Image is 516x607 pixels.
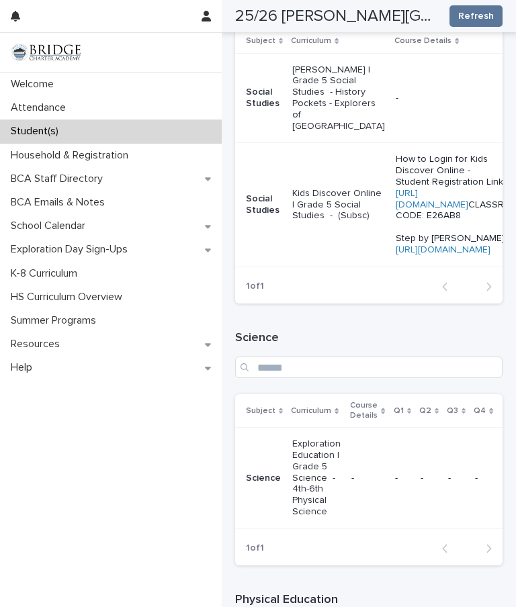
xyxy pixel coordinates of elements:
p: Attendance [5,101,77,114]
p: K-8 Curriculum [5,267,88,280]
p: Course Details [394,34,451,48]
button: Back [431,543,467,555]
p: 1 of 1 [235,270,275,303]
p: Kids Discover Online | Grade 5 Social Studies - (Subsc) [292,188,385,222]
p: 1 of 1 [235,532,275,565]
p: BCA Emails & Notes [5,196,116,209]
button: Refresh [449,5,503,27]
p: Subject [246,404,275,418]
p: - [395,473,410,484]
p: Summer Programs [5,314,107,327]
p: - [475,473,493,484]
input: Search [235,357,503,378]
p: Welcome [5,78,64,91]
p: Help [5,361,43,374]
p: HS Curriculum Overview [5,291,133,303]
a: [URL][DOMAIN_NAME] [396,189,468,209]
p: Curriculum [291,34,331,48]
p: Q4 [474,404,486,418]
p: Student(s) [5,125,69,138]
p: - [448,473,464,484]
img: V1C1m3IdTEidaUdm9Hs0 [11,44,81,61]
p: Exploration Day Sign-Ups [5,243,138,256]
p: School Calendar [5,220,96,232]
p: Curriculum [291,404,331,418]
h1: Science [235,330,503,346]
tr: ScienceExploration Education | Grade 5 Science - 4th-6th Physical Science----- [235,428,515,529]
p: Science [246,473,282,484]
button: Next [467,281,503,293]
p: Q3 [447,404,458,418]
p: Social Studies [246,87,282,109]
p: Social Studies [246,193,282,216]
button: Back [431,281,467,293]
p: [PERSON_NAME] | Grade 5 Social Studies - History Pockets - Explorers of [GEOGRAPHIC_DATA] [292,64,385,132]
span: Refresh [458,9,494,23]
p: - [351,473,384,484]
p: Subject [246,34,275,48]
p: Exploration Education | Grade 5 Science - 4th-6th Physical Science [292,438,341,518]
h2: 25/26 Omeara-Hamar, Liv - 204001 [235,7,439,26]
p: Household & Registration [5,149,139,162]
button: Next [467,543,503,555]
p: BCA Staff Directory [5,173,114,185]
a: [URL][DOMAIN_NAME] [396,245,490,254]
p: Resources [5,338,71,351]
p: Course Details [350,398,378,423]
p: Q1 [394,404,404,418]
p: Q2 [419,404,431,418]
p: - [421,473,437,484]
